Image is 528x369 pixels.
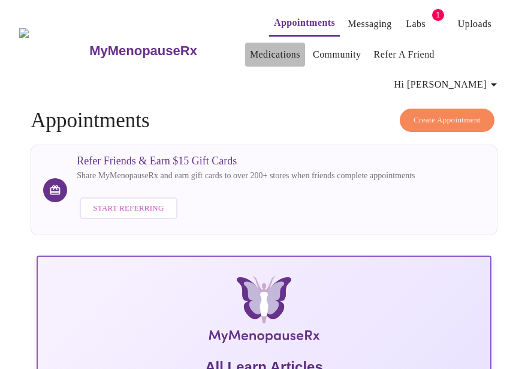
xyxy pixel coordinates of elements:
h4: Appointments [31,109,497,133]
button: Labs [397,12,435,36]
a: Messaging [348,16,391,32]
button: Hi [PERSON_NAME] [390,73,506,97]
button: Create Appointment [400,109,494,132]
a: Medications [250,46,300,63]
span: Create Appointment [414,113,481,127]
span: Start Referring [93,202,164,215]
button: Refer a Friend [369,43,440,67]
h3: Refer Friends & Earn $15 Gift Cards [77,155,415,167]
button: Uploads [453,12,497,36]
a: MyMenopauseRx [88,30,245,72]
img: MyMenopauseRx Logo [116,276,412,348]
button: Messaging [343,12,396,36]
a: Appointments [274,14,335,31]
a: Refer a Friend [374,46,435,63]
a: Community [313,46,361,63]
a: Uploads [458,16,492,32]
h3: MyMenopauseRx [89,43,197,59]
button: Medications [245,43,305,67]
span: 1 [432,9,444,21]
button: Start Referring [80,197,177,220]
a: Labs [406,16,426,32]
button: Appointments [269,11,340,37]
p: Share MyMenopauseRx and earn gift cards to over 200+ stores when friends complete appointments [77,170,415,182]
img: MyMenopauseRx Logo [19,28,88,73]
a: Start Referring [77,191,180,226]
button: Community [308,43,366,67]
span: Hi [PERSON_NAME] [394,76,501,93]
